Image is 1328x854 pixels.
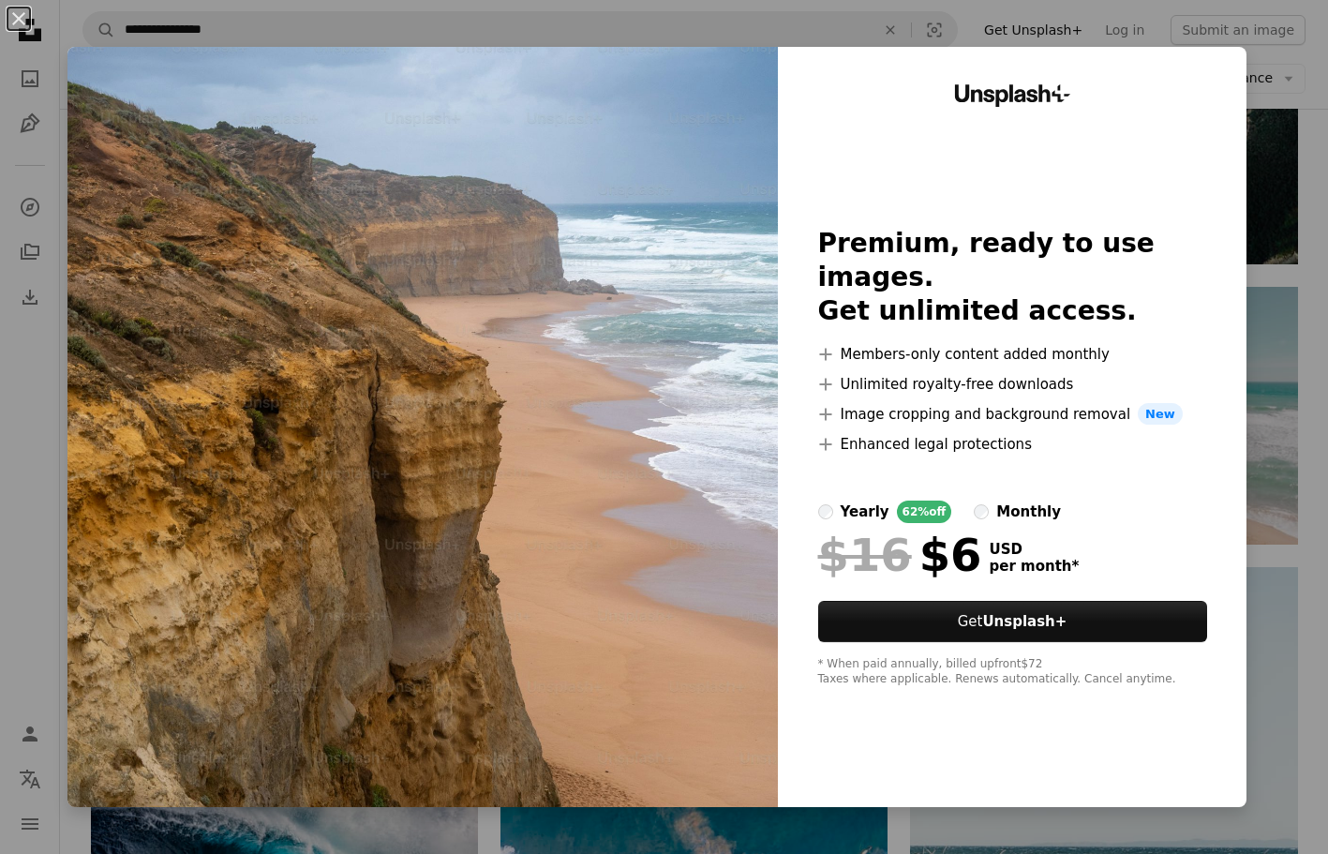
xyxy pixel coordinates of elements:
li: Enhanced legal protections [818,433,1207,456]
li: Members-only content added monthly [818,343,1207,366]
li: Unlimited royalty-free downloads [818,373,1207,396]
input: yearly62%off [818,504,833,519]
input: monthly [974,504,989,519]
div: $6 [818,531,982,579]
h2: Premium, ready to use images. Get unlimited access. [818,227,1207,328]
div: 62% off [897,501,952,523]
div: monthly [996,501,1061,523]
div: yearly [841,501,889,523]
strong: Unsplash+ [982,613,1067,630]
span: New [1138,403,1183,426]
button: GetUnsplash+ [818,601,1207,642]
li: Image cropping and background removal [818,403,1207,426]
span: $16 [818,531,912,579]
span: USD [990,541,1080,558]
div: * When paid annually, billed upfront $72 Taxes where applicable. Renews automatically. Cancel any... [818,657,1207,687]
span: per month * [990,558,1080,575]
